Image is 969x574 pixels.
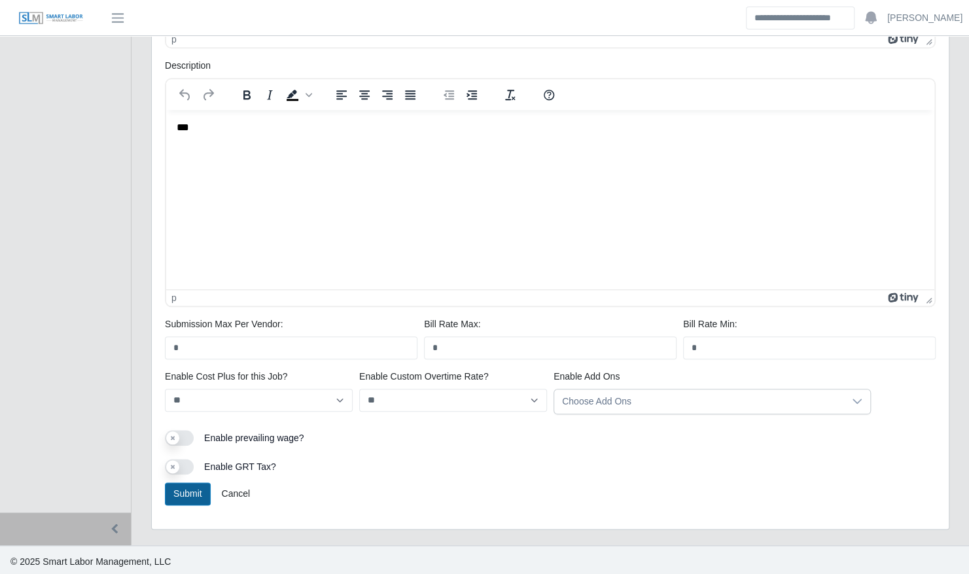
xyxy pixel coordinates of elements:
button: Decrease indent [438,86,460,104]
button: Align right [376,86,398,104]
button: Submit [165,482,211,505]
a: Cancel [213,482,258,505]
div: Press the Up and Down arrow keys to resize the editor. [921,31,934,47]
button: Justify [399,86,421,104]
div: p [171,293,177,303]
div: Choose Add Ons [554,389,844,414]
button: Clear formatting [499,86,521,104]
label: Bill Rate Max: [424,317,480,331]
div: Press the Up and Down arrow keys to resize the editor. [921,290,934,306]
button: Undo [174,86,196,104]
a: Powered by Tiny [888,293,921,303]
button: Align left [330,86,353,104]
button: Bold [236,86,258,104]
span: Enable prevailing wage? [204,433,304,443]
button: Enable prevailing wage? [165,430,194,446]
span: © 2025 Smart Labor Management, LLC [10,556,171,567]
button: Help [538,86,560,104]
button: Italic [258,86,281,104]
button: Redo [197,86,219,104]
label: Description [165,59,211,73]
label: Enable Custom Overtime Rate? [359,370,489,384]
iframe: Rich Text Area [166,110,934,289]
input: Search [746,7,854,29]
div: p [171,34,177,45]
label: Submission Max Per Vendor: [165,317,283,331]
label: Bill Rate Min: [683,317,737,331]
button: Increase indent [461,86,483,104]
label: Enable Cost Plus for this Job? [165,370,288,384]
a: Powered by Tiny [888,34,921,45]
img: SLM Logo [18,11,84,26]
button: Align center [353,86,376,104]
span: Enable GRT Tax? [204,461,276,472]
body: Rich Text Area. Press ALT-0 for help. [10,10,758,25]
a: [PERSON_NAME] [887,11,962,25]
div: Background color Black [281,86,314,104]
label: Enable Add Ons [554,370,620,384]
button: Enable GRT Tax? [165,459,194,475]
